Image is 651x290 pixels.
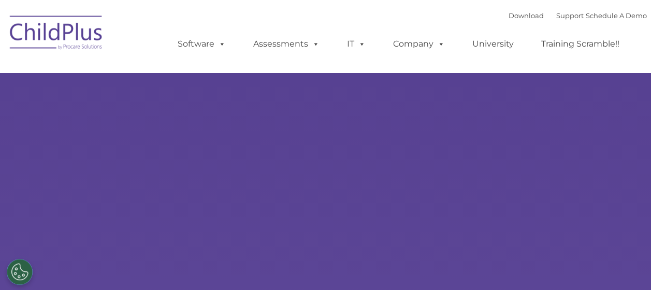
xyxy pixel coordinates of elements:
a: Training Scramble!! [531,34,630,54]
a: IT [337,34,376,54]
button: Cookies Settings [7,259,33,285]
a: Support [556,11,584,20]
a: Download [509,11,544,20]
a: Schedule A Demo [586,11,647,20]
a: University [462,34,524,54]
font: | [509,11,647,20]
img: ChildPlus by Procare Solutions [5,8,108,60]
a: Company [383,34,455,54]
a: Software [167,34,236,54]
a: Assessments [243,34,330,54]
